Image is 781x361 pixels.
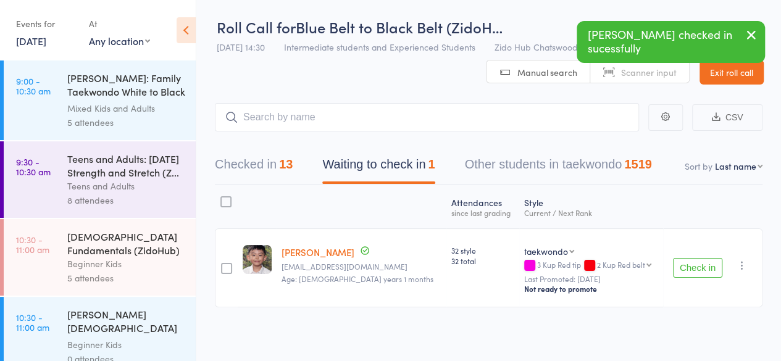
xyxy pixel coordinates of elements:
div: taekwondo [524,245,568,257]
div: Current / Next Rank [524,209,658,217]
div: 5 attendees [67,271,185,285]
span: Zido Hub Chatswood [495,41,578,53]
div: [PERSON_NAME] [DEMOGRAPHIC_DATA] Fundamentals [67,307,185,338]
span: Intermediate students and Experienced Students [284,41,475,53]
a: 9:30 -10:30 amTeens and Adults: [DATE] Strength and Stretch (Z...Teens and Adults8 attendees [4,141,196,218]
div: 1 [428,157,435,171]
div: 5 attendees [67,115,185,130]
div: 3 Kup Red tip [524,260,658,271]
div: [PERSON_NAME]: Family Taekwondo White to Black Belt [67,71,185,101]
a: [DATE] [16,34,46,48]
div: Events for [16,14,77,34]
input: Search by name [215,103,639,131]
div: Last name [715,160,756,172]
span: [DATE] 14:30 [217,41,265,53]
span: Roll Call for [217,17,296,37]
a: [PERSON_NAME] [282,246,354,259]
div: At [89,14,150,34]
small: Kimsunmi2343@gmail.com [282,262,441,271]
div: 8 attendees [67,193,185,207]
div: Teens and Adults: [DATE] Strength and Stretch (Z... [67,152,185,179]
button: Checked in13 [215,151,293,184]
small: Last Promoted: [DATE] [524,275,658,283]
time: 9:00 - 10:30 am [16,76,51,96]
div: 13 [279,157,293,171]
span: Manual search [517,66,577,78]
button: Other students in taekwondo1519 [465,151,652,184]
div: [DEMOGRAPHIC_DATA] Fundamentals (ZidoHub) [67,230,185,257]
div: Teens and Adults [67,179,185,193]
button: Check in [673,258,722,278]
span: 32 style [451,245,514,255]
label: Sort by [685,160,712,172]
div: Mixed Kids and Adults [67,101,185,115]
div: Beginner Kids [67,257,185,271]
span: 32 total [451,255,514,266]
span: Age: [DEMOGRAPHIC_DATA] years 1 months [282,273,433,284]
time: 10:30 - 11:00 am [16,234,49,254]
span: Blue Belt to Black Belt (ZidoH… [296,17,503,37]
a: Exit roll call [700,60,764,85]
time: 10:30 - 11:00 am [16,312,49,332]
img: image1666394430.png [243,245,272,274]
a: 10:30 -11:00 am[DEMOGRAPHIC_DATA] Fundamentals (ZidoHub)Beginner Kids5 attendees [4,219,196,296]
div: Style [519,190,663,223]
div: Any location [89,34,150,48]
div: since last grading [451,209,514,217]
div: [PERSON_NAME] checked in sucessfully [577,21,765,63]
span: Scanner input [621,66,677,78]
div: 1519 [624,157,652,171]
div: 2 Kup Red belt [597,260,645,268]
time: 9:30 - 10:30 am [16,157,51,176]
a: 9:00 -10:30 am[PERSON_NAME]: Family Taekwondo White to Black BeltMixed Kids and Adults5 attendees [4,60,196,140]
div: Atten­dances [446,190,519,223]
div: Not ready to promote [524,284,658,294]
div: Beginner Kids [67,338,185,352]
button: Waiting to check in1 [322,151,435,184]
button: CSV [692,104,762,131]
